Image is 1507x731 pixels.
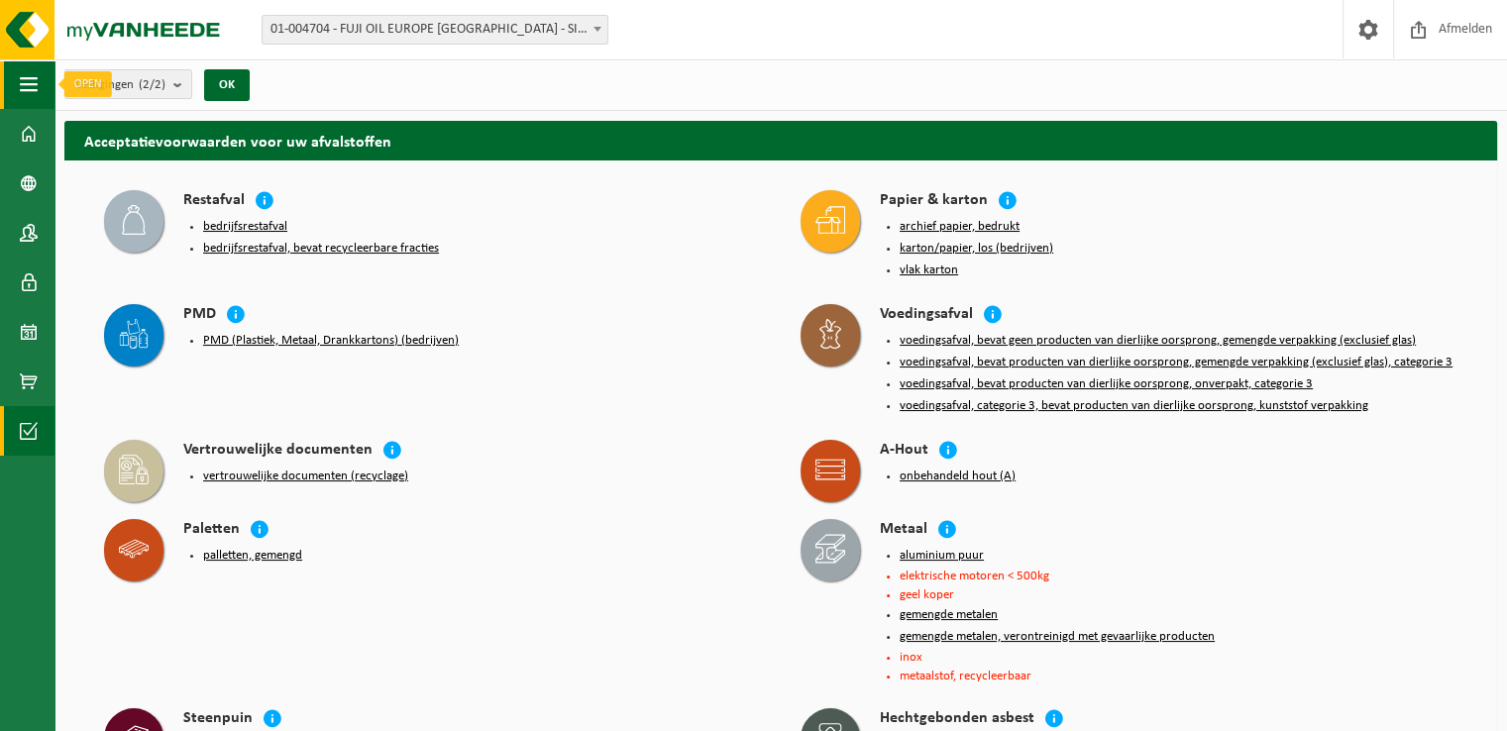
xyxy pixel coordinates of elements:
[900,241,1053,257] button: karton/papier, los (bedrijven)
[900,651,1457,664] li: inox
[183,190,245,213] h4: Restafval
[900,570,1457,582] li: elektrische motoren < 500kg
[203,333,459,349] button: PMD (Plastiek, Metaal, Drankkartons) (bedrijven)
[900,219,1020,235] button: archief papier, bedrukt
[900,548,984,564] button: aluminium puur
[880,304,973,327] h4: Voedingsafval
[900,607,998,623] button: gemengde metalen
[880,190,988,213] h4: Papier & karton
[880,708,1034,731] h4: Hechtgebonden asbest
[183,304,216,327] h4: PMD
[263,16,607,44] span: 01-004704 - FUJI OIL EUROPE NV - SINT-KRUIS-WINKEL
[203,241,439,257] button: bedrijfsrestafval, bevat recycleerbare fracties
[900,670,1457,682] li: metaalstof, recycleerbaar
[203,548,302,564] button: palletten, gemengd
[64,69,192,99] button: Vestigingen(2/2)
[203,469,408,484] button: vertrouwelijke documenten (recyclage)
[900,398,1368,414] button: voedingsafval, categorie 3, bevat producten van dierlijke oorsprong, kunststof verpakking
[64,121,1497,159] h2: Acceptatievoorwaarden voor uw afvalstoffen
[203,219,287,235] button: bedrijfsrestafval
[204,69,250,101] button: OK
[900,588,1457,601] li: geel koper
[900,262,958,278] button: vlak karton
[900,355,1453,370] button: voedingsafval, bevat producten van dierlijke oorsprong, gemengde verpakking (exclusief glas), cat...
[75,70,165,100] span: Vestigingen
[183,519,240,542] h4: Paletten
[900,469,1016,484] button: onbehandeld hout (A)
[900,629,1215,645] button: gemengde metalen, verontreinigd met gevaarlijke producten
[183,708,253,731] h4: Steenpuin
[880,440,928,463] h4: A-Hout
[880,519,927,542] h4: Metaal
[139,78,165,91] count: (2/2)
[183,440,373,463] h4: Vertrouwelijke documenten
[900,333,1416,349] button: voedingsafval, bevat geen producten van dierlijke oorsprong, gemengde verpakking (exclusief glas)
[900,376,1313,392] button: voedingsafval, bevat producten van dierlijke oorsprong, onverpakt, categorie 3
[262,15,608,45] span: 01-004704 - FUJI OIL EUROPE NV - SINT-KRUIS-WINKEL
